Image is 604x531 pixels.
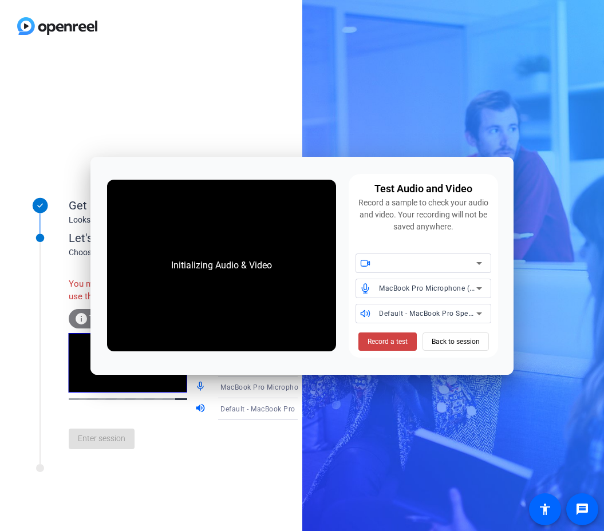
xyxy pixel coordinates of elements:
[160,247,283,284] div: Initializing Audio & Video
[69,247,321,259] div: Choose your settings
[379,308,517,318] span: Default - MacBook Pro Speakers (Built-in)
[358,332,417,351] button: Record a test
[432,331,480,352] span: Back to session
[575,502,589,516] mat-icon: message
[195,402,208,416] mat-icon: volume_up
[379,283,496,292] span: MacBook Pro Microphone (Built-in)
[195,381,208,394] mat-icon: mic_none
[220,404,358,413] span: Default - MacBook Pro Speakers (Built-in)
[374,181,472,197] div: Test Audio and Video
[356,197,491,233] div: Record a sample to check your audio and video. Your recording will not be saved anywhere.
[74,312,88,326] mat-icon: info
[69,272,195,309] div: You must grant permissions to use the camera.
[89,314,169,322] span: Test your audio and video
[69,197,298,214] div: Get Ready!
[69,214,298,226] div: Looks like you've been invited to join
[368,336,408,347] span: Record a test
[220,382,337,391] span: MacBook Pro Microphone (Built-in)
[538,502,552,516] mat-icon: accessibility
[423,332,489,351] button: Back to session
[69,229,321,247] div: Let's get connected.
